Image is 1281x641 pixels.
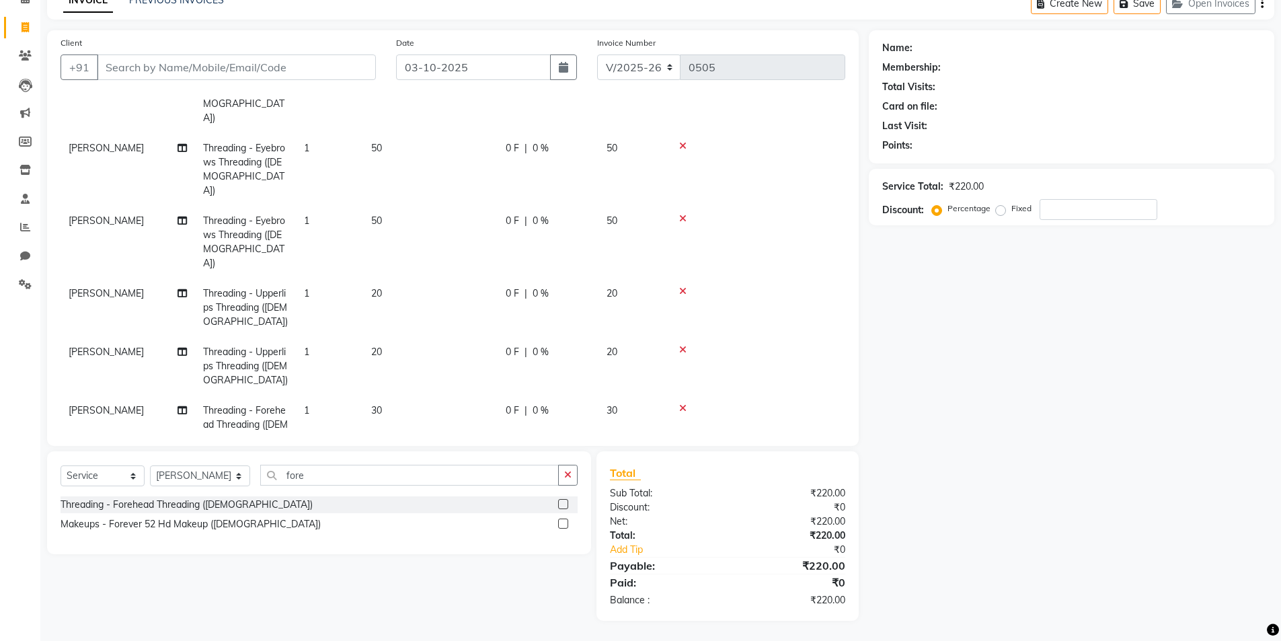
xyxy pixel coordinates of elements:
[882,203,924,217] div: Discount:
[533,141,549,155] span: 0 %
[525,287,527,301] span: |
[728,574,855,591] div: ₹0
[882,100,937,114] div: Card on file:
[203,215,285,269] span: Threading - Eyebrows Threading ([DEMOGRAPHIC_DATA])
[882,80,935,94] div: Total Visits:
[607,215,617,227] span: 50
[728,529,855,543] div: ₹220.00
[69,346,144,358] span: [PERSON_NAME]
[304,287,309,299] span: 1
[600,574,728,591] div: Paid:
[203,404,288,445] span: Threading - Forehead Threading ([DEMOGRAPHIC_DATA])
[728,558,855,574] div: ₹220.00
[61,37,82,49] label: Client
[61,498,313,512] div: Threading - Forehead Threading ([DEMOGRAPHIC_DATA])
[600,558,728,574] div: Payable:
[69,404,144,416] span: [PERSON_NAME]
[371,142,382,154] span: 50
[525,141,527,155] span: |
[260,465,559,486] input: Search or Scan
[525,404,527,418] span: |
[304,404,309,416] span: 1
[947,202,991,215] label: Percentage
[600,500,728,515] div: Discount:
[728,515,855,529] div: ₹220.00
[728,500,855,515] div: ₹0
[607,287,617,299] span: 20
[506,141,519,155] span: 0 F
[533,214,549,228] span: 0 %
[749,543,855,557] div: ₹0
[304,346,309,358] span: 1
[506,214,519,228] span: 0 F
[882,41,913,55] div: Name:
[371,287,382,299] span: 20
[1011,202,1032,215] label: Fixed
[882,119,927,133] div: Last Visit:
[371,346,382,358] span: 20
[304,142,309,154] span: 1
[396,37,414,49] label: Date
[371,404,382,416] span: 30
[304,215,309,227] span: 1
[533,345,549,359] span: 0 %
[203,142,285,196] span: Threading - Eyebrows Threading ([DEMOGRAPHIC_DATA])
[533,287,549,301] span: 0 %
[728,593,855,607] div: ₹220.00
[607,404,617,416] span: 30
[61,54,98,80] button: +91
[600,593,728,607] div: Balance :
[61,517,321,531] div: Makeups - Forever 52 Hd Makeup ([DEMOGRAPHIC_DATA])
[69,287,144,299] span: [PERSON_NAME]
[203,346,288,386] span: Threading - Upperlips Threading ([DEMOGRAPHIC_DATA])
[69,215,144,227] span: [PERSON_NAME]
[69,142,144,154] span: [PERSON_NAME]
[949,180,984,194] div: ₹220.00
[597,37,656,49] label: Invoice Number
[882,61,941,75] div: Membership:
[600,529,728,543] div: Total:
[525,214,527,228] span: |
[607,346,617,358] span: 20
[882,180,943,194] div: Service Total:
[600,515,728,529] div: Net:
[610,466,641,480] span: Total
[97,54,376,80] input: Search by Name/Mobile/Email/Code
[728,486,855,500] div: ₹220.00
[506,404,519,418] span: 0 F
[533,404,549,418] span: 0 %
[607,142,617,154] span: 50
[600,486,728,500] div: Sub Total:
[600,543,748,557] a: Add Tip
[882,139,913,153] div: Points:
[506,287,519,301] span: 0 F
[371,215,382,227] span: 50
[506,345,519,359] span: 0 F
[203,287,288,328] span: Threading - Upperlips Threading ([DEMOGRAPHIC_DATA])
[525,345,527,359] span: |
